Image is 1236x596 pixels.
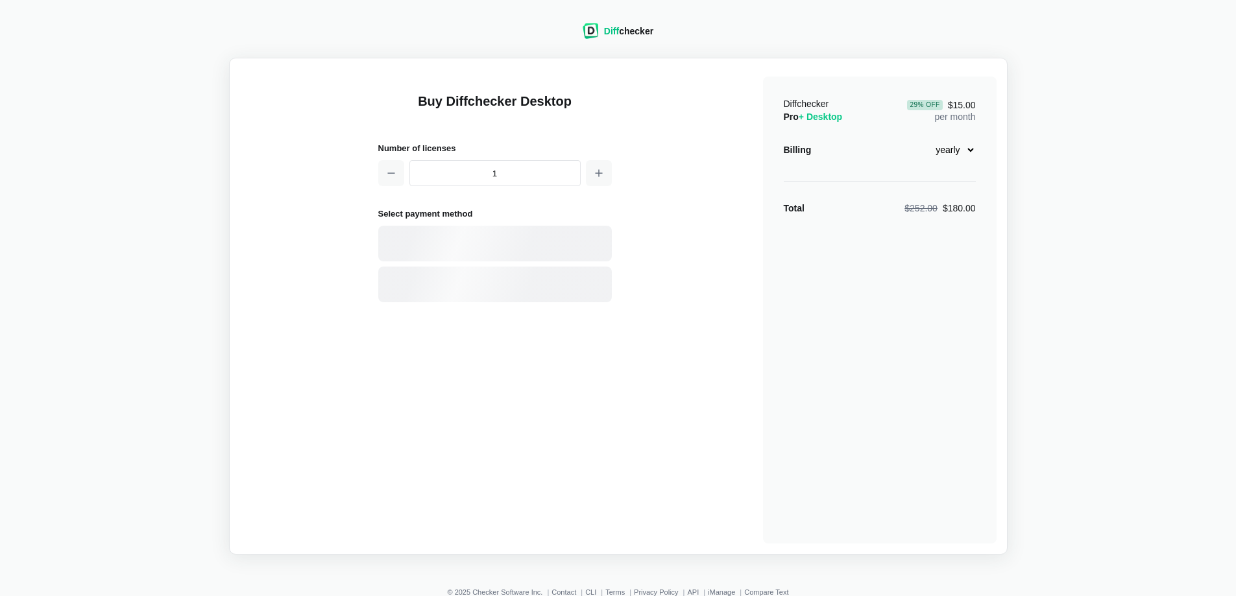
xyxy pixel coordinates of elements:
a: Privacy Policy [634,588,678,596]
div: Billing [784,143,812,156]
span: $252.00 [904,203,938,213]
div: 29 % Off [907,100,942,110]
a: Compare Text [744,588,788,596]
h2: Select payment method [378,207,612,221]
span: Pro [784,112,843,122]
a: API [687,588,699,596]
div: checker [604,25,653,38]
h1: Buy Diffchecker Desktop [378,92,612,126]
input: 1 [409,160,581,186]
a: CLI [585,588,596,596]
span: Diffchecker [784,99,829,109]
a: iManage [708,588,735,596]
span: Diff [604,26,619,36]
img: Diffchecker logo [583,23,599,39]
span: + Desktop [799,112,842,122]
strong: Total [784,203,805,213]
h2: Number of licenses [378,141,612,155]
li: © 2025 Checker Software Inc. [447,588,551,596]
div: $180.00 [904,202,975,215]
a: Contact [551,588,576,596]
a: Terms [605,588,625,596]
div: per month [907,97,975,123]
a: Diffchecker logoDiffchecker [583,30,653,41]
span: $15.00 [907,100,975,110]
